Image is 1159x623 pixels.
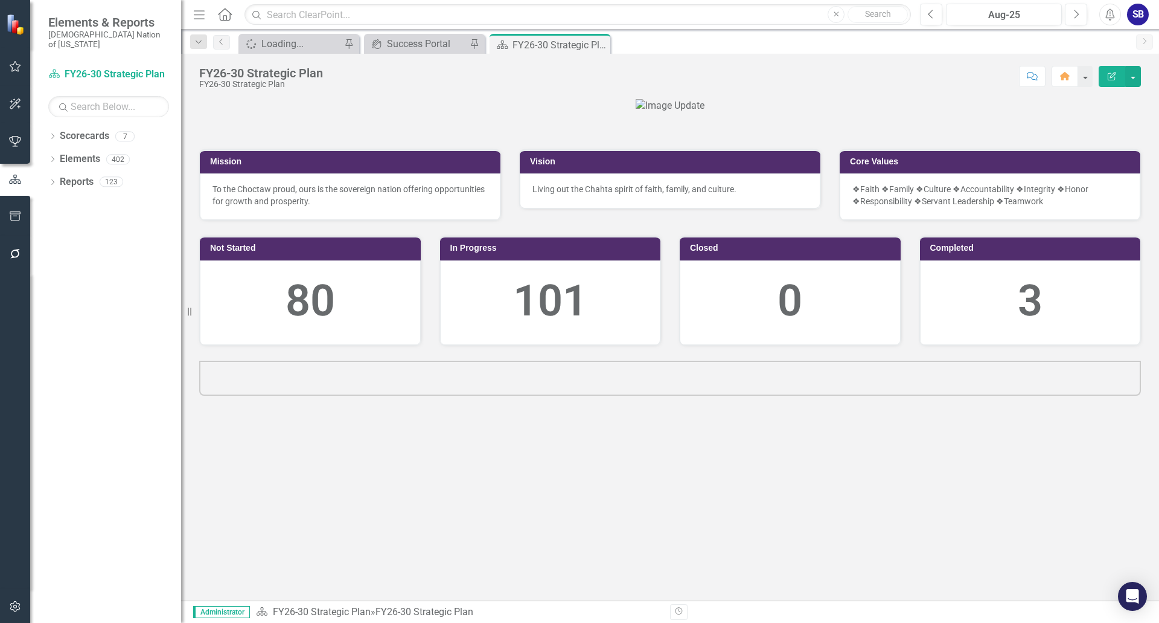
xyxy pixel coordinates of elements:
div: 101 [453,270,648,332]
h3: Core Values [850,157,1134,166]
h3: In Progress [450,244,655,253]
h3: Completed [930,244,1135,253]
span: To the Choctaw proud, ours is the sovereign nation offering opportunities for growth and prosperity. [212,184,485,206]
div: 3 [933,270,1128,332]
div: 80 [212,270,408,332]
h3: Not Started [210,244,415,253]
button: Search [848,6,908,23]
div: FY26-30 Strategic Plan [375,606,473,618]
div: 402 [106,154,130,164]
div: Open Intercom Messenger [1118,582,1147,611]
span: Living out the Chahta spirit of faith, family, and culture. [532,184,736,194]
h3: Closed [690,244,895,253]
div: Success Portal [387,36,467,51]
div: Aug-25 [950,8,1058,22]
img: Image Update [636,99,704,113]
div: Loading... [261,36,341,51]
a: Scorecards [60,129,109,143]
h3: Mission [210,157,494,166]
div: FY26-30 Strategic Plan [199,66,323,80]
span: Search [865,9,891,19]
div: 0 [692,270,888,332]
div: FY26-30 Strategic Plan [512,37,607,53]
a: Success Portal [367,36,467,51]
a: Reports [60,175,94,189]
p: ❖Faith ❖Family ❖Culture ❖Accountability ❖Integrity ❖Honor ❖Responsibility ❖Servant Leadership ❖Te... [852,183,1128,207]
div: 7 [115,131,135,141]
button: SB [1127,4,1149,25]
button: Aug-25 [946,4,1062,25]
input: Search ClearPoint... [244,4,911,25]
span: Elements & Reports [48,15,169,30]
a: FY26-30 Strategic Plan [273,606,371,618]
input: Search Below... [48,96,169,117]
h3: Vision [530,157,814,166]
div: » [256,605,661,619]
a: Loading... [241,36,341,51]
img: ClearPoint Strategy [5,13,28,35]
a: FY26-30 Strategic Plan [48,68,169,82]
div: 123 [100,177,123,187]
div: FY26-30 Strategic Plan [199,80,323,89]
small: [DEMOGRAPHIC_DATA] Nation of [US_STATE] [48,30,169,50]
a: Elements [60,152,100,166]
span: Administrator [193,606,250,618]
